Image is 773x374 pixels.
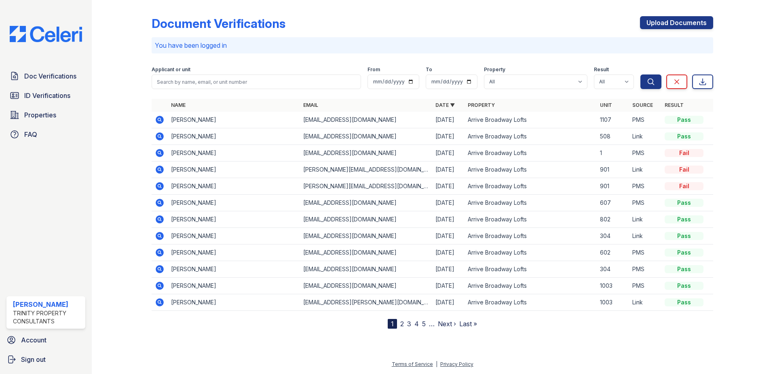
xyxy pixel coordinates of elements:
td: [DATE] [432,161,465,178]
td: [EMAIL_ADDRESS][DOMAIN_NAME] [300,211,432,228]
label: Property [484,66,505,73]
td: 1 [597,145,629,161]
td: Arrive Broadway Lofts [465,228,597,244]
td: [EMAIL_ADDRESS][DOMAIN_NAME] [300,278,432,294]
td: 304 [597,261,629,278]
td: [PERSON_NAME][EMAIL_ADDRESS][DOMAIN_NAME] [300,178,432,195]
td: [DATE] [432,278,465,294]
td: [PERSON_NAME] [168,244,300,261]
span: Properties [24,110,56,120]
div: Pass [665,282,703,290]
td: [PERSON_NAME] [168,195,300,211]
td: PMS [629,278,661,294]
input: Search by name, email, or unit number [152,74,361,89]
a: 2 [400,320,404,328]
a: 5 [422,320,426,328]
div: 1 [388,319,397,329]
a: 4 [414,320,419,328]
td: 1107 [597,112,629,128]
td: 901 [597,161,629,178]
td: Arrive Broadway Lofts [465,128,597,145]
a: Privacy Policy [440,361,473,367]
td: [DATE] [432,261,465,278]
a: Source [632,102,653,108]
span: Sign out [21,355,46,364]
a: Account [3,332,89,348]
td: [PERSON_NAME] [168,128,300,145]
td: 1003 [597,294,629,311]
td: [PERSON_NAME] [168,145,300,161]
td: 1003 [597,278,629,294]
td: Arrive Broadway Lofts [465,211,597,228]
td: [PERSON_NAME] [168,228,300,244]
td: [EMAIL_ADDRESS][DOMAIN_NAME] [300,145,432,161]
label: From [367,66,380,73]
td: [DATE] [432,244,465,261]
div: Pass [665,215,703,223]
td: PMS [629,112,661,128]
td: Link [629,161,661,178]
div: Pass [665,249,703,257]
div: Trinity Property Consultants [13,309,82,325]
td: PMS [629,145,661,161]
td: [PERSON_NAME][EMAIL_ADDRESS][DOMAIN_NAME] [300,161,432,178]
td: Link [629,228,661,244]
td: [PERSON_NAME] [168,294,300,311]
td: 508 [597,128,629,145]
td: [EMAIL_ADDRESS][DOMAIN_NAME] [300,195,432,211]
span: … [429,319,435,329]
td: [DATE] [432,211,465,228]
button: Sign out [3,351,89,368]
td: Link [629,294,661,311]
a: Terms of Service [392,361,433,367]
span: Account [21,335,46,345]
td: [DATE] [432,128,465,145]
td: Arrive Broadway Lofts [465,112,597,128]
span: Doc Verifications [24,71,76,81]
td: 607 [597,195,629,211]
div: | [436,361,437,367]
td: PMS [629,244,661,261]
a: 3 [407,320,411,328]
a: Properties [6,107,85,123]
a: Name [171,102,186,108]
td: [DATE] [432,195,465,211]
a: Unit [600,102,612,108]
div: Fail [665,149,703,157]
td: Arrive Broadway Lofts [465,161,597,178]
div: Fail [665,182,703,190]
a: Last » [459,320,477,328]
a: Upload Documents [640,16,713,29]
td: 901 [597,178,629,195]
td: PMS [629,195,661,211]
td: [DATE] [432,228,465,244]
div: [PERSON_NAME] [13,300,82,309]
a: Email [303,102,318,108]
a: Date ▼ [435,102,455,108]
td: 802 [597,211,629,228]
div: Fail [665,166,703,174]
label: To [426,66,432,73]
td: [PERSON_NAME] [168,161,300,178]
td: [EMAIL_ADDRESS][DOMAIN_NAME] [300,244,432,261]
td: [DATE] [432,178,465,195]
td: [PERSON_NAME] [168,112,300,128]
td: [EMAIL_ADDRESS][DOMAIN_NAME] [300,128,432,145]
td: [PERSON_NAME] [168,178,300,195]
a: ID Verifications [6,87,85,104]
td: [EMAIL_ADDRESS][DOMAIN_NAME] [300,261,432,278]
label: Applicant or unit [152,66,190,73]
div: Pass [665,116,703,124]
div: Pass [665,232,703,240]
a: Next › [438,320,456,328]
p: You have been logged in [155,40,710,50]
span: FAQ [24,130,37,139]
td: 304 [597,228,629,244]
td: [EMAIL_ADDRESS][DOMAIN_NAME] [300,112,432,128]
a: FAQ [6,126,85,142]
a: Property [468,102,495,108]
img: CE_Logo_Blue-a8612792a0a2168367f1c8372b55b34899dd931a85d93a1a3d3e32e68fde9ad4.png [3,26,89,42]
div: Pass [665,199,703,207]
td: [PERSON_NAME] [168,278,300,294]
td: Arrive Broadway Lofts [465,195,597,211]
